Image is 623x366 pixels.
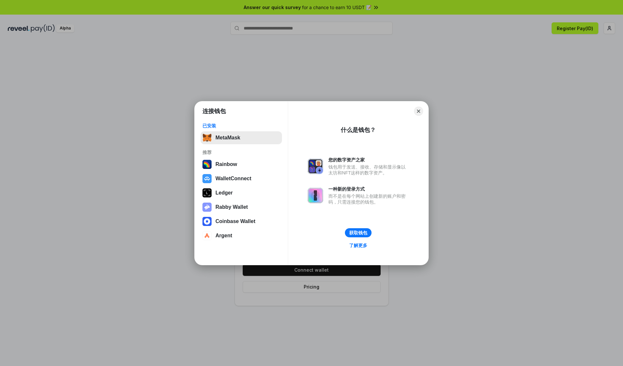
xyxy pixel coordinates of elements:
[201,229,282,242] button: Argent
[215,190,233,196] div: Ledger
[201,158,282,171] button: Rainbow
[202,149,280,155] div: 推荐
[201,201,282,214] button: Rabby Wallet
[215,204,248,210] div: Rabby Wallet
[349,230,367,236] div: 获取钱包
[202,160,212,169] img: svg+xml,%3Csvg%20width%3D%22120%22%20height%3D%22120%22%20viewBox%3D%220%200%20120%20120%22%20fil...
[328,186,409,192] div: 一种新的登录方式
[349,242,367,248] div: 了解更多
[202,217,212,226] img: svg+xml,%3Csvg%20width%3D%2228%22%20height%3D%2228%22%20viewBox%3D%220%200%2028%2028%22%20fill%3D...
[215,218,255,224] div: Coinbase Wallet
[215,176,251,182] div: WalletConnect
[328,157,409,163] div: 您的数字资产之家
[201,131,282,144] button: MetaMask
[202,107,226,115] h1: 连接钱包
[328,164,409,176] div: 钱包用于发送、接收、存储和显示像以太坊和NFT这样的数字资产。
[345,228,372,237] button: 获取钱包
[215,161,237,167] div: Rainbow
[202,133,212,142] img: svg+xml,%3Csvg%20fill%3D%22none%22%20height%3D%2233%22%20viewBox%3D%220%200%2035%2033%22%20width%...
[328,193,409,205] div: 而不是在每个网站上创建新的账户和密码，只需连接您的钱包。
[345,241,371,250] a: 了解更多
[215,233,232,239] div: Argent
[341,126,376,134] div: 什么是钱包？
[202,174,212,183] img: svg+xml,%3Csvg%20width%3D%2228%22%20height%3D%2228%22%20viewBox%3D%220%200%2028%2028%22%20fill%3D...
[414,107,423,116] button: Close
[215,135,240,141] div: MetaMask
[308,188,323,203] img: svg+xml,%3Csvg%20xmlns%3D%22http%3A%2F%2Fwww.w3.org%2F2000%2Fsvg%22%20fill%3D%22none%22%20viewBox...
[308,159,323,174] img: svg+xml,%3Csvg%20xmlns%3D%22http%3A%2F%2Fwww.w3.org%2F2000%2Fsvg%22%20fill%3D%22none%22%20viewBox...
[202,231,212,240] img: svg+xml,%3Csvg%20width%3D%2228%22%20height%3D%2228%22%20viewBox%3D%220%200%2028%2028%22%20fill%3D...
[201,172,282,185] button: WalletConnect
[201,186,282,199] button: Ledger
[202,203,212,212] img: svg+xml,%3Csvg%20xmlns%3D%22http%3A%2F%2Fwww.w3.org%2F2000%2Fsvg%22%20fill%3D%22none%22%20viewBox...
[202,188,212,197] img: svg+xml,%3Csvg%20xmlns%3D%22http%3A%2F%2Fwww.w3.org%2F2000%2Fsvg%22%20width%3D%2228%22%20height%3...
[201,215,282,228] button: Coinbase Wallet
[202,123,280,129] div: 已安装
